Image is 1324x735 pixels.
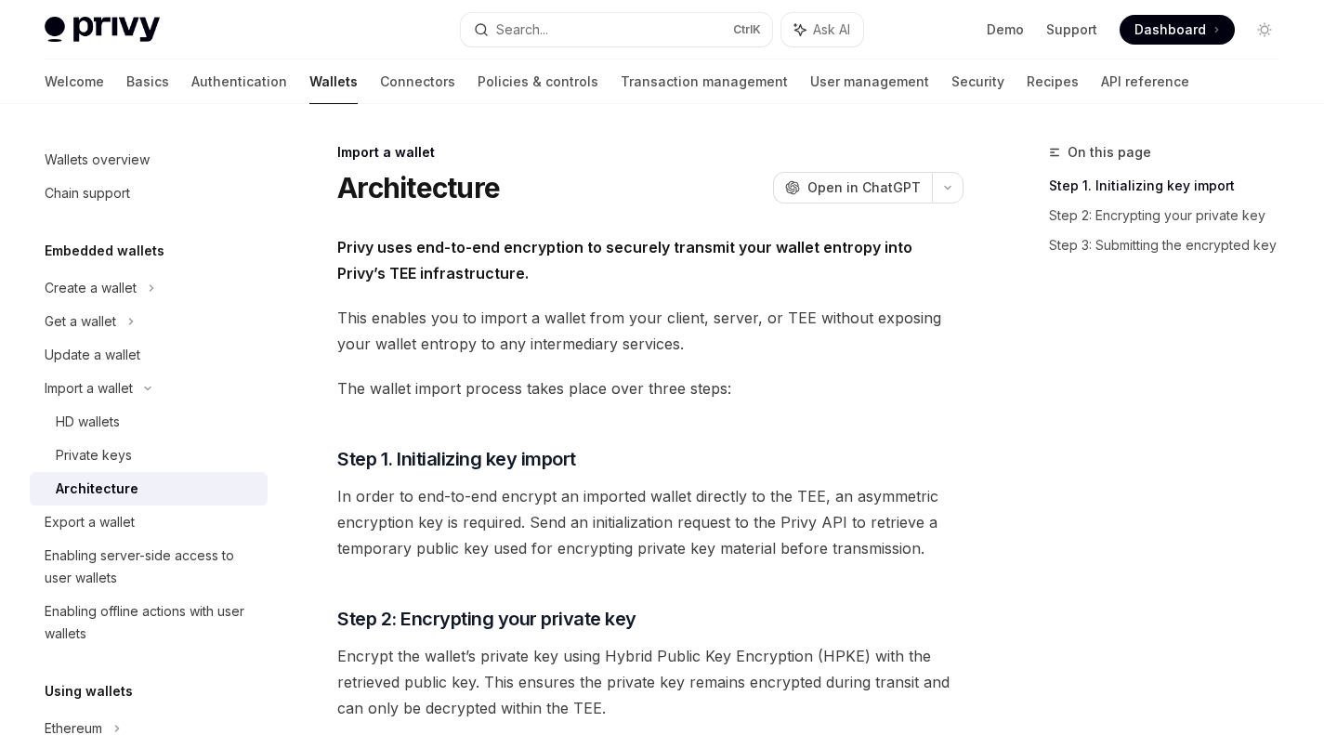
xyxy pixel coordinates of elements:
[337,171,500,204] h1: Architecture
[337,375,964,401] span: The wallet import process takes place over three steps:
[1049,201,1294,230] a: Step 2: Encrypting your private key
[30,472,268,505] a: Architecture
[1068,141,1151,164] span: On this page
[337,238,912,282] strong: Privy uses end-to-end encryption to securely transmit your wallet entropy into Privy’s TEE infras...
[337,305,964,357] span: This enables you to import a wallet from your client, server, or TEE without exposing your wallet...
[951,59,1004,104] a: Security
[337,143,964,162] div: Import a wallet
[30,539,268,595] a: Enabling server-side access to user wallets
[1046,20,1097,39] a: Support
[496,19,548,41] div: Search...
[478,59,598,104] a: Policies & controls
[30,143,268,177] a: Wallets overview
[30,439,268,472] a: Private keys
[30,595,268,650] a: Enabling offline actions with user wallets
[30,338,268,372] a: Update a wallet
[1049,230,1294,260] a: Step 3: Submitting the encrypted key
[45,310,116,333] div: Get a wallet
[1101,59,1189,104] a: API reference
[810,59,929,104] a: User management
[1134,20,1206,39] span: Dashboard
[461,13,771,46] button: Search...CtrlK
[781,13,863,46] button: Ask AI
[56,444,132,466] div: Private keys
[45,17,160,43] img: light logo
[1027,59,1079,104] a: Recipes
[733,22,761,37] span: Ctrl K
[45,182,130,204] div: Chain support
[1250,15,1279,45] button: Toggle dark mode
[813,20,850,39] span: Ask AI
[1049,171,1294,201] a: Step 1. Initializing key import
[337,606,636,632] span: Step 2: Encrypting your private key
[1120,15,1235,45] a: Dashboard
[30,505,268,539] a: Export a wallet
[45,545,256,589] div: Enabling server-side access to user wallets
[45,277,137,299] div: Create a wallet
[807,178,921,197] span: Open in ChatGPT
[45,149,150,171] div: Wallets overview
[56,478,138,500] div: Architecture
[45,600,256,645] div: Enabling offline actions with user wallets
[380,59,455,104] a: Connectors
[45,511,135,533] div: Export a wallet
[56,411,120,433] div: HD wallets
[191,59,287,104] a: Authentication
[309,59,358,104] a: Wallets
[45,377,133,400] div: Import a wallet
[45,59,104,104] a: Welcome
[30,177,268,210] a: Chain support
[45,344,140,366] div: Update a wallet
[126,59,169,104] a: Basics
[621,59,788,104] a: Transaction management
[30,405,268,439] a: HD wallets
[987,20,1024,39] a: Demo
[45,240,164,262] h5: Embedded wallets
[337,643,964,721] span: Encrypt the wallet’s private key using Hybrid Public Key Encryption (HPKE) with the retrieved pub...
[337,446,576,472] span: Step 1. Initializing key import
[773,172,932,203] button: Open in ChatGPT
[337,483,964,561] span: In order to end-to-end encrypt an imported wallet directly to the TEE, an asymmetric encryption k...
[45,680,133,702] h5: Using wallets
